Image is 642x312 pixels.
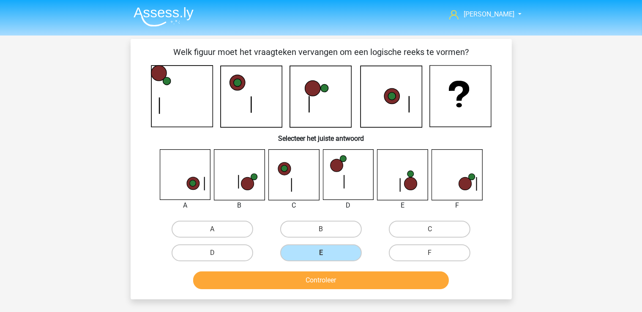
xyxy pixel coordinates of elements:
div: C [262,200,326,211]
div: F [425,200,489,211]
label: C [389,221,470,238]
button: Controleer [193,271,449,289]
span: [PERSON_NAME] [464,10,514,18]
label: A [172,221,253,238]
label: F [389,244,470,261]
label: D [172,244,253,261]
div: B [208,200,271,211]
img: Assessly [134,7,194,27]
label: E [280,244,362,261]
label: B [280,221,362,238]
div: E [371,200,434,211]
a: [PERSON_NAME] [446,9,515,19]
p: Welk figuur moet het vraagteken vervangen om een logische reeks te vormen? [144,46,498,58]
h6: Selecteer het juiste antwoord [144,128,498,142]
div: D [317,200,380,211]
div: A [153,200,217,211]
